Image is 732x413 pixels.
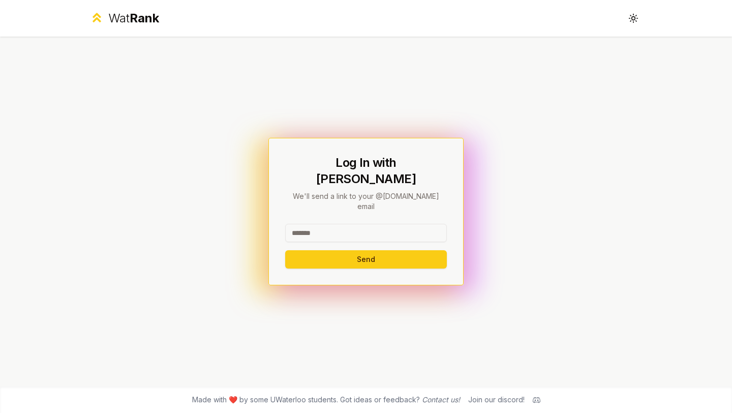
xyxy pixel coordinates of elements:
[285,155,447,187] h1: Log In with [PERSON_NAME]
[285,191,447,212] p: We'll send a link to your @[DOMAIN_NAME] email
[192,395,460,405] span: Made with ❤️ by some UWaterloo students. Got ideas or feedback?
[422,395,460,404] a: Contact us!
[468,395,525,405] div: Join our discord!
[285,250,447,269] button: Send
[89,10,159,26] a: WatRank
[108,10,159,26] div: Wat
[130,11,159,25] span: Rank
